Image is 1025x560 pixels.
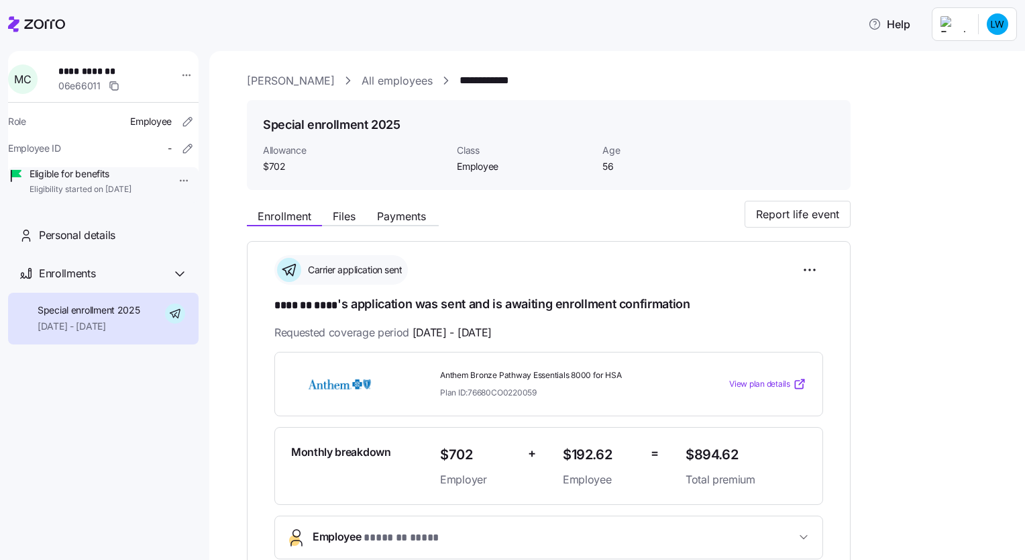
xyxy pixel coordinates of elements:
[868,16,910,32] span: Help
[440,370,675,381] span: Anthem Bronze Pathway Essentials 8000 for HSA
[274,324,492,341] span: Requested coverage period
[263,160,446,173] span: $702
[39,227,115,244] span: Personal details
[130,115,172,128] span: Employee
[39,265,95,282] span: Enrollments
[686,444,806,466] span: $894.62
[440,471,517,488] span: Employer
[30,184,131,195] span: Eligibility started on [DATE]
[58,79,101,93] span: 06e66011
[729,378,790,391] span: View plan details
[263,116,400,133] h1: Special enrollment 2025
[413,324,492,341] span: [DATE] - [DATE]
[313,528,439,547] span: Employee
[30,167,131,181] span: Eligible for benefits
[756,206,839,222] span: Report life event
[857,11,921,38] button: Help
[651,444,659,463] span: =
[291,369,388,400] img: Anthem
[563,471,640,488] span: Employee
[38,304,140,317] span: Special enrollment 2025
[745,201,851,228] button: Report life event
[602,160,737,173] span: 56
[362,73,433,89] a: All employees
[457,160,592,173] span: Employee
[440,387,537,398] span: Plan ID: 76680CO0220059
[987,13,1008,35] img: c0e0388fe6342deee47f791d0dfbc0c5
[291,444,391,461] span: Monthly breakdown
[8,115,26,128] span: Role
[258,211,311,222] span: Enrollment
[14,74,31,85] span: M C
[38,320,140,333] span: [DATE] - [DATE]
[247,73,335,89] a: [PERSON_NAME]
[304,263,402,277] span: Carrier application sent
[729,377,806,391] a: View plan details
[168,142,172,155] span: -
[563,444,640,466] span: $192.62
[377,211,426,222] span: Payments
[8,142,61,155] span: Employee ID
[274,295,823,314] h1: 's application was sent and is awaiting enrollment confirmation
[686,471,806,488] span: Total premium
[263,144,446,157] span: Allowance
[528,444,536,463] span: +
[940,16,967,32] img: Employer logo
[457,144,592,157] span: Class
[440,444,517,466] span: $702
[333,211,356,222] span: Files
[602,144,737,157] span: Age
